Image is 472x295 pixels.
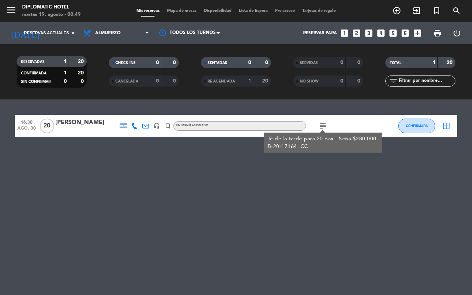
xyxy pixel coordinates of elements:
strong: 20 [447,60,454,65]
i: search [452,6,461,15]
i: menu [6,4,17,15]
strong: 0 [173,60,177,65]
span: NO SHOW [300,80,319,83]
span: 16:30 [17,117,36,126]
div: Diplomatic Hotel [22,4,81,11]
i: turned_in_not [164,123,171,129]
strong: 0 [248,60,251,65]
input: Filtrar por nombre... [398,77,455,85]
strong: 20 [78,70,85,75]
span: Lista de Espera [235,9,271,13]
strong: 0 [357,78,362,84]
span: ago. 30 [17,126,36,134]
span: RESERVADAS [21,60,45,64]
i: add_circle_outline [392,6,401,15]
div: martes 19. agosto - 00:49 [22,11,81,18]
div: Té de la tarde para 20 pax - Seña $280.000 B-20-17164. CC [268,135,378,151]
strong: 1 [64,70,67,75]
i: exit_to_app [412,6,421,15]
span: Pre-acceso [271,9,299,13]
strong: 0 [173,78,177,84]
i: looks_two [352,28,361,38]
span: 20 [40,119,54,133]
i: add_box [413,28,422,38]
strong: 0 [265,60,270,65]
span: Disponibilidad [200,9,235,13]
strong: 1 [248,78,251,84]
strong: 0 [81,79,85,84]
span: RE AGENDADA [208,80,235,83]
div: [PERSON_NAME] [55,118,118,127]
strong: 0 [340,78,343,84]
strong: 0 [156,60,159,65]
i: looks_5 [388,28,398,38]
button: menu [6,4,17,18]
i: headset_mic [153,123,160,129]
strong: 0 [64,79,67,84]
strong: 20 [262,78,270,84]
i: filter_list [389,77,398,85]
span: CONFIRMADA [406,124,428,128]
i: looks_6 [400,28,410,38]
strong: 0 [357,60,362,65]
span: SERVIDAS [300,61,318,65]
i: turned_in_not [432,6,441,15]
span: SIN CONFIRMAR [21,80,51,84]
i: border_all [442,122,451,130]
i: looks_3 [364,28,374,38]
span: CANCELADA [115,80,138,83]
span: Mis reservas [133,9,163,13]
i: subject [318,122,327,130]
span: SENTADAS [208,61,227,65]
span: Sin menú asignado [176,124,208,127]
div: LOG OUT [447,22,466,44]
span: CHECK INS [115,61,136,65]
span: Reservas actuales [24,30,69,36]
strong: 1 [64,59,67,64]
span: TOTAL [390,61,401,65]
span: Reservas para [303,31,337,36]
strong: 0 [340,60,343,65]
span: Almuerzo [95,31,121,36]
i: power_settings_new [452,29,461,38]
strong: 20 [78,59,85,64]
i: looks_one [340,28,349,38]
i: [DATE] [6,25,45,41]
span: CONFIRMADA [21,71,46,75]
i: arrow_drop_down [69,29,77,38]
strong: 1 [433,60,435,65]
span: Tarjetas de regalo [299,9,340,13]
span: print [433,29,442,38]
strong: 0 [156,78,159,84]
i: looks_4 [376,28,386,38]
span: Mapa de mesas [163,9,200,13]
button: CONFIRMADA [398,119,435,133]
